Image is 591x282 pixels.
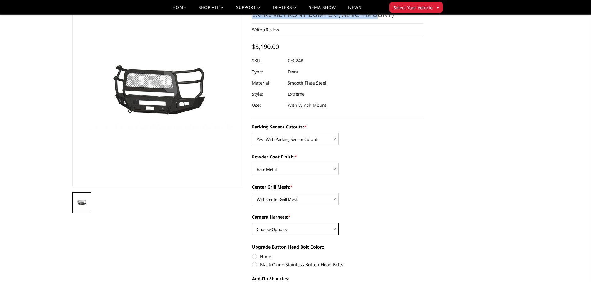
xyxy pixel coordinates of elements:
[252,77,283,89] dt: Material:
[273,5,297,14] a: Dealers
[252,261,423,268] label: Black Oxide Stainless Button-Head Bolts
[288,55,303,66] dd: CEC24B
[172,5,186,14] a: Home
[252,42,279,51] span: $3,190.00
[252,124,423,130] label: Parking Sensor Cutouts:
[72,0,244,186] a: 2024-2025 Chevrolet 2500-3500 - A2 Series - Extreme Front Bumper (winch mount)
[288,77,326,89] dd: Smooth Plate Steel
[288,100,326,111] dd: With Winch Mount
[437,4,439,11] span: ▾
[236,5,261,14] a: Support
[74,199,89,206] img: 2024-2025 Chevrolet 2500-3500 - A2 Series - Extreme Front Bumper (winch mount)
[288,89,305,100] dd: Extreme
[252,100,283,111] dt: Use:
[309,5,336,14] a: SEMA Show
[252,244,423,250] label: Upgrade Button Head Bolt Color::
[252,275,423,282] label: Add-On Shackles:
[389,2,443,13] button: Select Your Vehicle
[393,4,432,11] span: Select Your Vehicle
[252,66,283,77] dt: Type:
[348,5,361,14] a: News
[252,184,423,190] label: Center Grill Mesh:
[288,66,298,77] dd: Front
[199,5,224,14] a: shop all
[252,253,423,260] label: None
[252,154,423,160] label: Powder Coat Finish:
[252,89,283,100] dt: Style:
[252,214,423,220] label: Camera Harness:
[252,55,283,66] dt: SKU:
[560,252,591,282] iframe: Chat Widget
[252,27,279,33] a: Write a Review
